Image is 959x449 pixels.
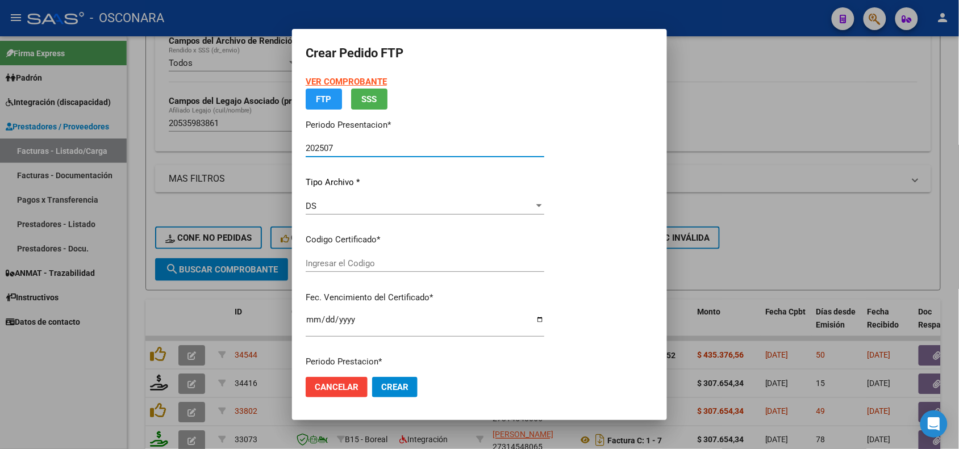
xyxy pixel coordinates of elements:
[306,377,368,397] button: Cancelar
[306,176,544,189] p: Tipo Archivo *
[316,94,332,104] span: FTP
[306,43,653,64] h2: Crear Pedido FTP
[362,94,377,104] span: SSS
[306,355,544,368] p: Periodo Prestacion
[306,89,342,110] button: FTP
[920,410,948,438] div: Open Intercom Messenger
[381,382,408,392] span: Crear
[306,291,544,304] p: Fec. Vencimiento del Certificado
[351,89,387,110] button: SSS
[306,233,544,246] p: Codigo Certificado
[306,119,544,132] p: Periodo Presentacion
[306,201,316,211] span: DS
[372,377,418,397] button: Crear
[306,77,387,87] a: VER COMPROBANTE
[315,382,358,392] span: Cancelar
